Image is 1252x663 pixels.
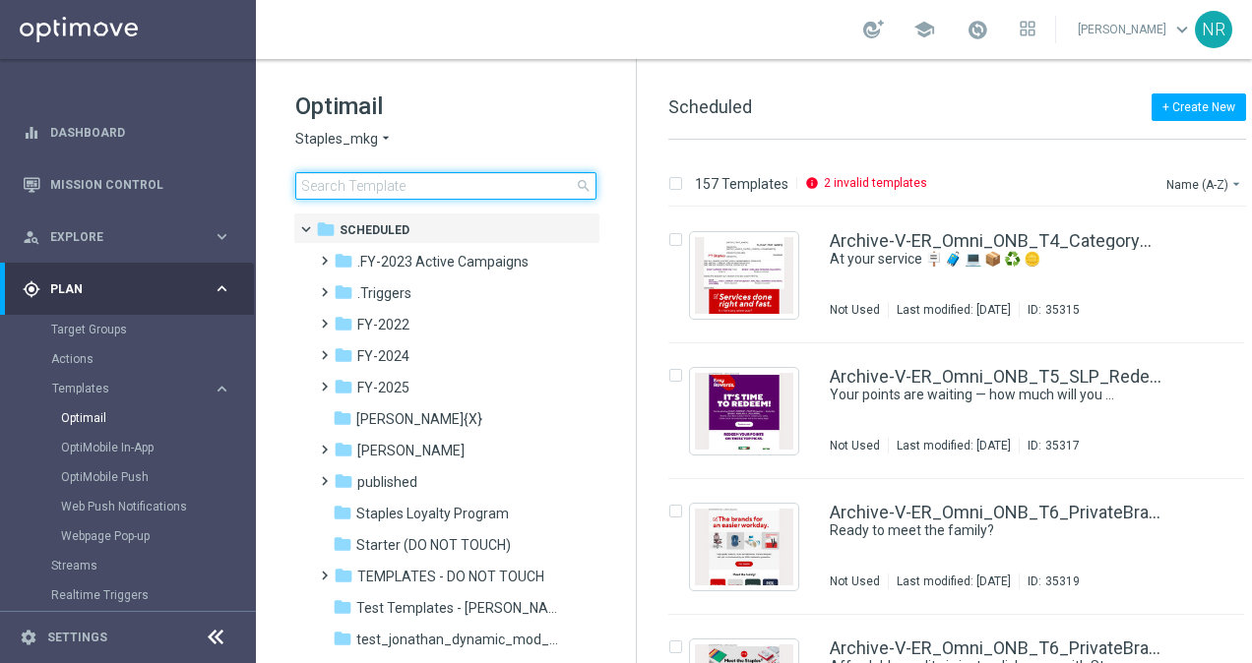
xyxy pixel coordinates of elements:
a: OptiMobile Push [61,469,205,485]
div: Last modified: [DATE] [889,573,1019,589]
span: Templates [52,383,193,394]
p: 157 Templates [695,175,788,193]
div: 35317 [1045,438,1080,453]
i: folder [334,566,353,585]
i: folder [333,503,352,522]
div: Target Groups [51,315,254,344]
span: Scheduled [340,221,409,239]
div: Web Push Notifications [61,492,254,521]
div: Mission Control [22,177,232,193]
div: Plan [23,280,213,298]
span: TEMPLATES - DO NOT TOUCH [357,568,544,585]
div: Explore [23,228,213,246]
i: folder [333,408,352,428]
div: Templates [51,374,254,551]
input: Search Template [295,172,596,200]
a: Archive-V-ER_Omni_ONB_T6_PrivateBrands [830,504,1161,521]
div: Webpage Pop-up [61,521,254,551]
div: Not Used [830,302,880,318]
i: folder [334,345,353,365]
span: published [357,473,417,491]
div: OptiMobile In-App [61,433,254,462]
i: equalizer [23,124,40,142]
i: settings [20,629,37,646]
div: Mission Control [23,158,231,211]
a: Target Groups [51,322,205,337]
a: Dashboard [50,106,231,158]
a: Realtime Triggers [51,587,205,603]
span: search [576,178,592,194]
a: Archive-V-ER_Omni_ONB_T6_PrivateBrands2 [830,639,1161,657]
i: info [805,176,819,190]
i: folder [333,534,352,554]
img: 35319.jpeg [695,509,793,585]
span: jonathan_pr_test_{X} [356,410,482,428]
i: arrow_drop_down [378,130,394,149]
i: folder [333,597,352,617]
a: Web Push Notifications [61,499,205,514]
div: Not Used [830,573,880,589]
a: Mission Control [50,158,231,211]
span: FY-2024 [357,347,409,365]
button: gps_fixed Plan keyboard_arrow_right [22,281,232,297]
button: Templates keyboard_arrow_right [51,381,232,396]
img: 35315.jpeg [695,237,793,314]
div: 35315 [1045,302,1080,318]
span: Staples Loyalty Program [356,505,509,522]
i: folder [334,282,353,302]
i: folder [334,377,353,396]
a: Streams [51,558,205,573]
span: Plan [50,283,213,295]
span: Staples_mkg [295,130,378,149]
button: person_search Explore keyboard_arrow_right [22,229,232,245]
button: + Create New [1152,93,1246,121]
a: Webpage Pop-up [61,528,205,544]
span: Scheduled [668,96,752,117]
a: At your service 🪧 🧳 💻 📦 ♻️ 🪙 [830,250,1116,269]
div: Last modified: [DATE] [889,302,1019,318]
h1: Optimail [295,90,596,122]
a: OptiMobile In-App [61,440,205,455]
button: Name (A-Z)arrow_drop_down [1164,172,1246,196]
div: NR [1195,11,1232,48]
div: At your service 🪧 🧳 💻 📦 ♻️ 🪙 [830,250,1161,269]
a: Settings [47,632,107,643]
div: Actions [51,344,254,374]
i: gps_fixed [23,280,40,298]
a: Ready to meet the family? [830,521,1116,540]
i: keyboard_arrow_right [213,380,231,398]
i: person_search [23,228,40,246]
div: ID: [1019,573,1080,589]
div: ID: [1019,302,1080,318]
div: Dashboard [23,106,231,158]
div: Realtime Triggers [51,580,254,610]
a: Actions [51,351,205,367]
div: Optimail [61,403,254,433]
i: keyboard_arrow_right [213,279,231,298]
span: Starter (DO NOT TOUCH) [356,536,511,554]
i: folder [333,629,352,648]
i: arrow_drop_down [1228,176,1244,192]
div: Streams [51,551,254,580]
a: [PERSON_NAME]keyboard_arrow_down [1076,15,1195,44]
i: keyboard_arrow_right [213,227,231,246]
span: school [913,19,935,40]
a: Archive-V-ER_Omni_ONB_T5_SLP_RedemptionReminder [830,368,1161,386]
div: Not Used [830,438,880,453]
div: Ready to meet the family? [830,521,1161,540]
span: jonathan_testing_folder [357,442,465,459]
div: Templates [52,383,213,394]
span: FY-2022 [357,316,409,333]
a: Your points are waiting — how much will you save? [830,386,1116,404]
span: Test Templates - Jonas [356,599,559,617]
a: Archive-V-ER_Omni_ONB_T4_CategoryMessaging-V2 [830,232,1161,250]
div: 35319 [1045,573,1080,589]
img: 35317.jpeg [695,373,793,450]
i: folder [334,251,353,271]
div: OptiMobile Push [61,462,254,492]
button: equalizer Dashboard [22,125,232,141]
